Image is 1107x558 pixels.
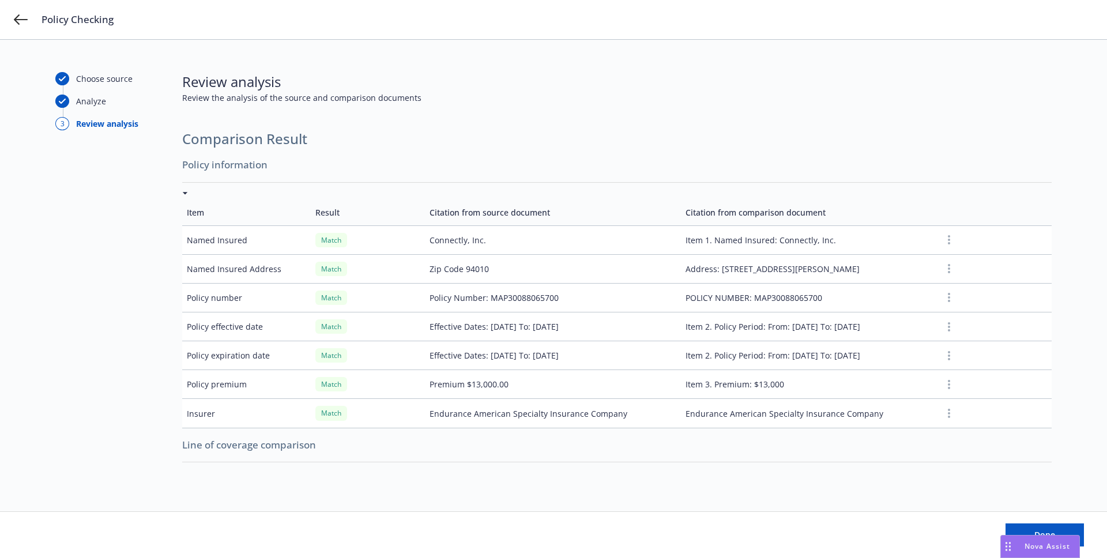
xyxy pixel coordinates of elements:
div: Match [315,291,347,305]
div: Drag to move [1001,536,1015,557]
td: Named Insured Address [182,254,311,283]
td: Citation from source document [425,199,681,226]
td: Policy premium [182,370,311,399]
td: Item 1. Named Insured: Connectly, Inc. [681,225,937,254]
span: Nova Assist [1025,541,1070,551]
td: Item 2. Policy Period: From: [DATE] To: [DATE] [681,341,937,370]
td: Premium $13,000.00 [425,370,681,399]
div: Directors and Officers [182,472,291,487]
td: POLICY NUMBER: MAP30088065700 [681,283,937,312]
span: Line of coverage comparison [182,433,1052,457]
div: Review analysis [76,118,138,130]
td: Endurance American Specialty Insurance Company [681,399,937,428]
td: Item [182,199,311,226]
td: Policy expiration date [182,341,311,370]
button: Nova Assist [1000,535,1080,558]
span: Policy Checking [42,13,114,27]
h3: Directors and Officers [193,472,291,487]
td: Result [311,199,425,226]
td: Effective Dates: [DATE] To: [DATE] [425,341,681,370]
div: Match [315,406,347,420]
span: Comparison Result [182,129,1052,149]
td: Insurer [182,399,311,428]
td: Citation from comparison document [681,199,937,226]
span: Policy information [182,153,1052,177]
div: Analyze [76,95,106,107]
td: Effective Dates: [DATE] To: [DATE] [425,312,681,341]
td: Item 2. Policy Period: From: [DATE] To: [DATE] [681,312,937,341]
div: Match [315,262,347,276]
div: Match [315,377,347,391]
td: Policy effective date [182,312,311,341]
div: Match [315,319,347,334]
div: Choose source [76,73,133,85]
div: 3 [55,117,69,130]
td: Named Insured [182,225,311,254]
span: Done [1034,529,1055,540]
td: Endurance American Specialty Insurance Company [425,399,681,428]
td: Zip Code 94010 [425,254,681,283]
button: Done [1006,523,1084,546]
span: Review the analysis of the source and comparison documents [182,92,1052,104]
div: Match [315,348,347,363]
td: Policy Number: MAP30088065700 [425,283,681,312]
div: Match [315,233,347,247]
td: Connectly, Inc. [425,225,681,254]
td: Item 3. Premium: $13,000 [681,370,937,399]
td: Address: [STREET_ADDRESS][PERSON_NAME] [681,254,937,283]
span: Review analysis [182,72,1052,92]
td: Policy number [182,283,311,312]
